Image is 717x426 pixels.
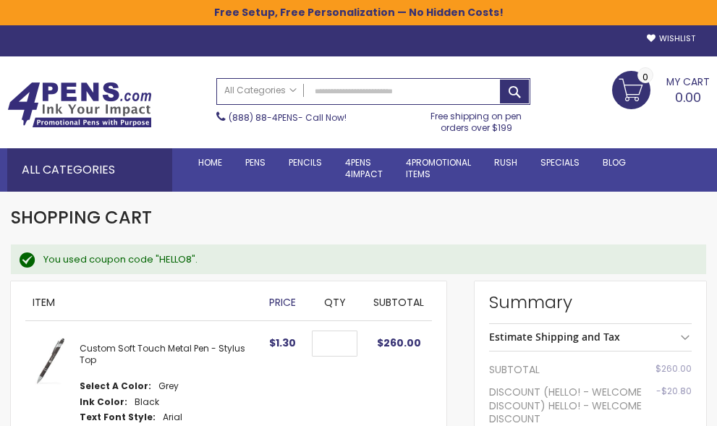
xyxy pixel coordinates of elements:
[591,148,637,177] a: Blog
[277,148,334,177] a: Pencils
[647,33,695,44] a: Wishlist
[345,156,383,180] span: 4Pens 4impact
[135,396,159,408] dd: Black
[80,396,127,408] dt: Ink Color
[675,88,701,106] span: 0.00
[489,291,692,314] strong: Summary
[163,412,182,423] dd: Arial
[11,205,152,229] span: Shopping Cart
[394,148,483,189] a: 4PROMOTIONALITEMS
[612,71,710,107] a: 0.00 0
[494,156,517,169] span: Rush
[234,148,277,177] a: Pens
[269,295,296,310] span: Price
[224,85,297,96] span: All Categories
[80,380,151,392] dt: Select A Color
[187,148,234,177] a: Home
[489,330,620,344] strong: Estimate Shipping and Tax
[80,342,245,366] a: Custom Soft Touch Metal Pen - Stylus Top
[158,380,179,392] dd: Grey
[7,148,172,192] div: All Categories
[529,148,591,177] a: Specials
[406,156,471,180] span: 4PROMOTIONAL ITEMS
[80,412,156,423] dt: Text Font Style
[603,156,626,169] span: Blog
[25,336,76,386] img: Custom Soft Touch Stylus Pen-Grey
[377,336,421,350] span: $260.00
[217,79,304,103] a: All Categories
[229,111,347,124] span: - Call Now!
[483,148,529,177] a: Rush
[245,156,266,169] span: Pens
[334,148,394,189] a: 4Pens4impact
[269,336,296,350] span: $1.30
[43,253,692,266] div: You used coupon code "HELLO8".
[642,70,648,84] span: 0
[7,82,152,128] img: 4Pens Custom Pens and Promotional Products
[324,295,346,310] span: Qty
[33,295,55,310] span: Item
[198,156,222,169] span: Home
[422,105,530,134] div: Free shipping on pen orders over $199
[229,111,298,124] a: (888) 88-4PENS
[373,295,424,310] span: Subtotal
[540,156,580,169] span: Specials
[289,156,322,169] span: Pencils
